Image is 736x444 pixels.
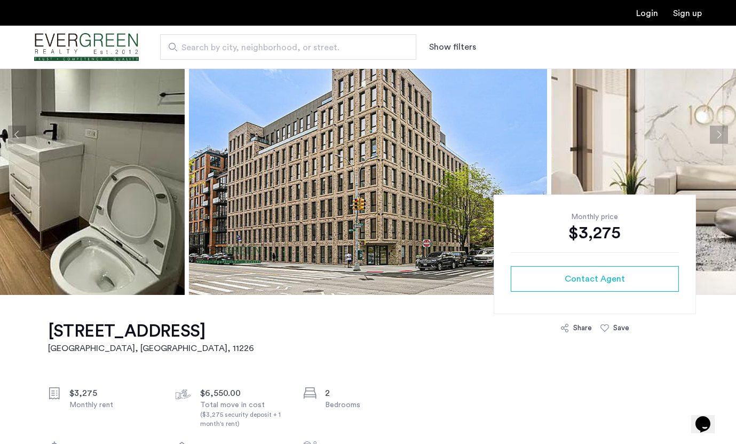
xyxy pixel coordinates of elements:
div: Save [613,323,629,333]
div: Monthly price [511,212,679,222]
img: logo [34,27,139,67]
button: Next apartment [710,126,728,144]
a: Cazamio Logo [34,27,139,67]
button: Show or hide filters [429,41,476,53]
div: Share [573,323,592,333]
div: $3,275 [69,387,159,400]
div: 2 [325,387,415,400]
button: button [511,266,679,292]
button: Previous apartment [8,126,26,144]
a: [STREET_ADDRESS][GEOGRAPHIC_DATA], [GEOGRAPHIC_DATA], 11226 [48,321,254,355]
a: Registration [673,9,702,18]
a: Login [636,9,658,18]
h2: [GEOGRAPHIC_DATA], [GEOGRAPHIC_DATA] , 11226 [48,342,254,355]
span: Contact Agent [565,272,625,285]
input: Apartment Search [160,34,416,60]
div: $6,550.00 [200,387,290,400]
span: Search by city, neighborhood, or street. [181,41,386,54]
iframe: chat widget [691,401,725,433]
div: Monthly rent [69,400,159,410]
div: Total move in cost [200,400,290,429]
h1: [STREET_ADDRESS] [48,321,254,342]
div: $3,275 [511,222,679,244]
div: ($3,275 security deposit + 1 month's rent) [200,410,290,429]
div: Bedrooms [325,400,415,410]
